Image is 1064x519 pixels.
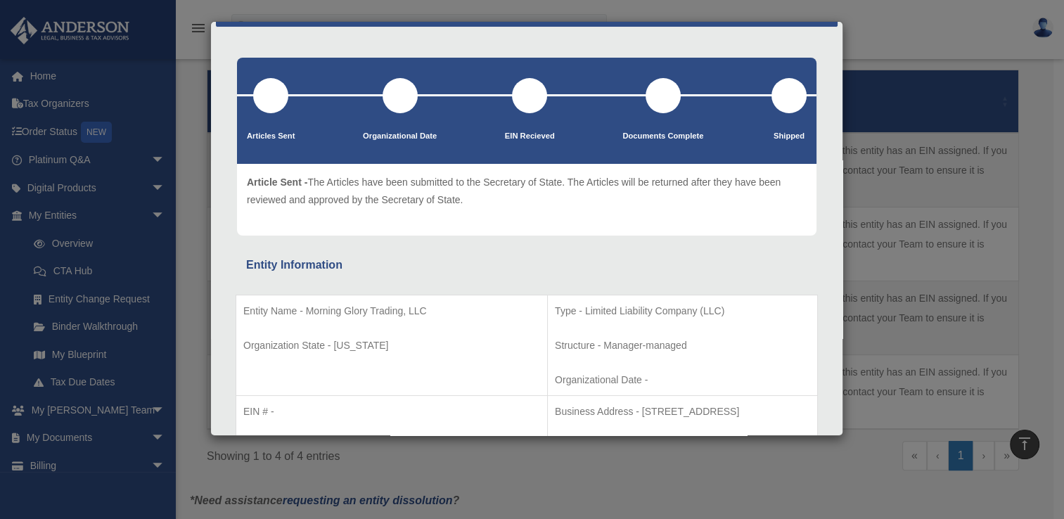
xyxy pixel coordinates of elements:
[243,403,540,421] p: EIN # -
[246,255,807,275] div: Entity Information
[505,129,555,143] p: EIN Recieved
[555,302,810,320] p: Type - Limited Liability Company (LLC)
[243,337,540,354] p: Organization State - [US_STATE]
[243,302,540,320] p: Entity Name - Morning Glory Trading, LLC
[555,371,810,389] p: Organizational Date -
[247,174,807,208] p: The Articles have been submitted to the Secretary of State. The Articles will be returned after t...
[771,129,807,143] p: Shipped
[247,177,307,188] span: Article Sent -
[555,403,810,421] p: Business Address - [STREET_ADDRESS]
[622,129,703,143] p: Documents Complete
[363,129,437,143] p: Organizational Date
[555,337,810,354] p: Structure - Manager-managed
[247,129,295,143] p: Articles Sent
